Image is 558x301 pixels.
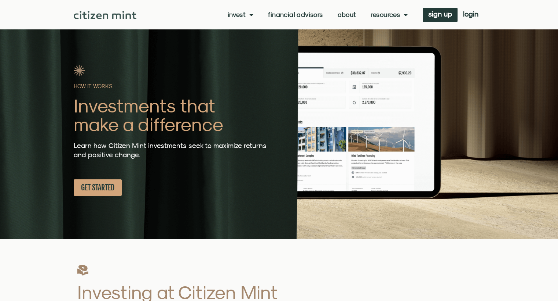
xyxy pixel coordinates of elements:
[228,11,254,18] a: Invest
[423,8,458,22] a: sign up
[74,11,136,19] img: Citizen Mint
[268,11,323,18] a: Financial Advisors
[428,11,452,17] span: sign up
[74,141,267,159] span: Learn how Citizen Mint investments seek to maximize returns and positive change.
[77,265,88,276] img: flower1_DG
[74,179,122,196] a: GET STARTED
[371,11,408,18] a: Resources
[228,11,408,18] nav: Menu
[81,183,114,192] span: GET STARTED
[74,96,272,134] h2: Investments that make a difference
[463,11,478,17] span: login
[338,11,356,18] a: About
[458,8,484,22] a: login
[74,83,272,89] h2: HOW IT WORKS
